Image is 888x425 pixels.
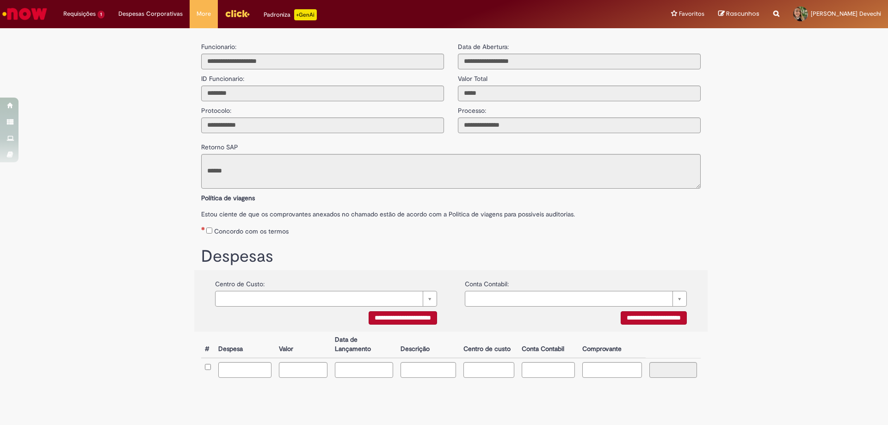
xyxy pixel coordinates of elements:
[201,247,701,266] h1: Despesas
[201,332,215,358] th: #
[811,10,881,18] span: [PERSON_NAME] Devechi
[215,332,275,358] th: Despesa
[460,332,518,358] th: Centro de custo
[294,9,317,20] p: +GenAi
[718,10,759,18] a: Rascunhos
[1,5,49,23] img: ServiceNow
[579,332,646,358] th: Comprovante
[465,291,687,307] a: Limpar campo {0}
[397,332,460,358] th: Descrição
[197,9,211,18] span: More
[465,275,509,289] label: Conta Contabil:
[214,227,289,236] label: Concordo com os termos
[458,101,486,115] label: Processo:
[679,9,704,18] span: Favoritos
[458,69,487,83] label: Valor Total
[518,332,578,358] th: Conta Contabil
[201,194,255,202] b: Política de viagens
[201,101,231,115] label: Protocolo:
[118,9,183,18] span: Despesas Corporativas
[225,6,250,20] img: click_logo_yellow_360x200.png
[458,42,509,51] label: Data de Abertura:
[201,42,236,51] label: Funcionario:
[98,11,105,18] span: 1
[275,332,331,358] th: Valor
[264,9,317,20] div: Padroniza
[215,275,265,289] label: Centro de Custo:
[201,69,244,83] label: ID Funcionario:
[63,9,96,18] span: Requisições
[201,138,238,152] label: Retorno SAP
[201,205,701,219] label: Estou ciente de que os comprovantes anexados no chamado estão de acordo com a Politica de viagens...
[726,9,759,18] span: Rascunhos
[215,291,437,307] a: Limpar campo {0}
[331,332,397,358] th: Data de Lançamento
